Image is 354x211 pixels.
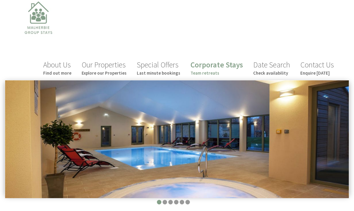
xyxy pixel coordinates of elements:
[190,70,243,76] small: Team retreats
[43,60,71,76] a: About UsFind out more
[137,60,180,76] a: Special OffersLast minute bookings
[43,70,71,76] small: Find out more
[253,60,290,76] a: Date SearchCheck availability
[82,70,127,76] small: Explore our Properties
[137,70,180,76] small: Last minute bookings
[82,60,127,76] a: Our PropertiesExplore our Properties
[253,70,290,76] small: Check availability
[300,60,334,76] a: Contact UsEnquire [DATE]
[300,70,334,76] small: Enquire [DATE]
[190,60,243,76] a: Corporate StaysTeam retreats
